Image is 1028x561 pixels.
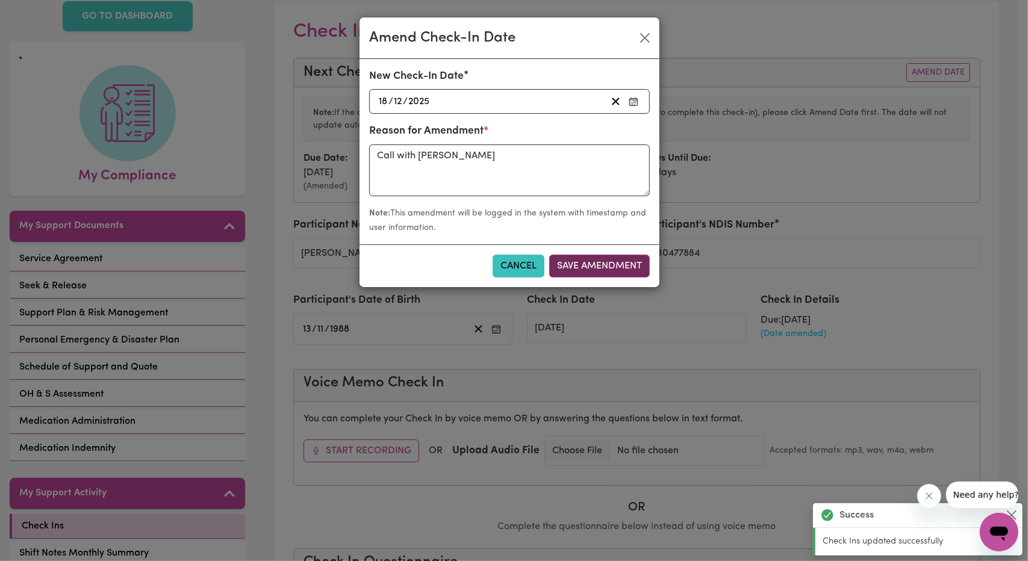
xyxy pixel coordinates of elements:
[369,27,516,49] div: Amend Check-In Date
[403,96,408,107] span: /
[823,535,1015,548] p: Check Ins updated successfully
[408,93,431,110] input: ----
[1005,508,1019,522] button: Close
[549,255,650,277] button: Save Amendment
[980,513,1018,551] iframe: Button to launch messaging window
[369,209,390,218] strong: Note:
[7,8,73,18] span: Need any help?
[388,96,393,107] span: /
[369,144,650,196] textarea: Call with [PERSON_NAME]
[946,482,1018,508] iframe: Message from company
[393,93,403,110] input: --
[840,508,874,522] strong: Success
[917,484,941,508] iframe: Close message
[378,93,388,110] input: --
[493,255,544,277] button: Cancel
[369,209,646,232] small: This amendment will be logged in the system with timestamp and user information.
[369,69,464,84] label: New Check-In Date
[369,123,488,139] label: Reason for Amendment
[635,28,655,48] button: Close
